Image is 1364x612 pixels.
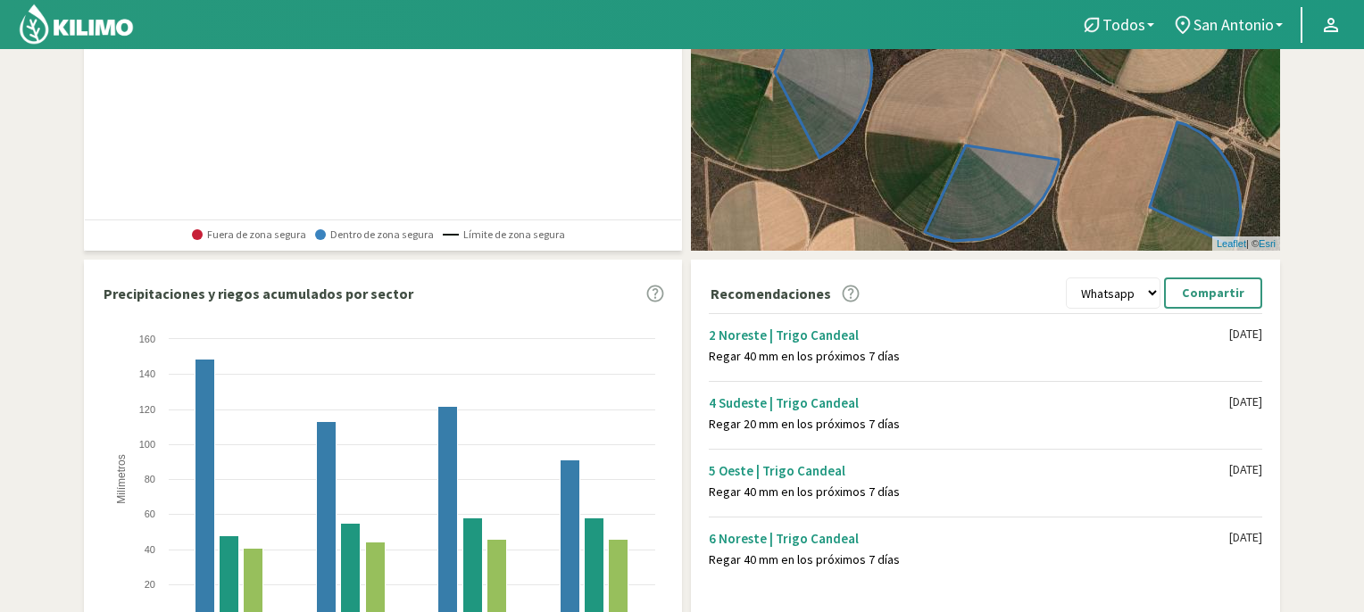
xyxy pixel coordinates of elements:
[139,404,155,415] text: 120
[709,417,1229,432] div: Regar 20 mm en los próximos 7 días
[709,462,1229,479] div: 5 Oeste | Trigo Candeal
[115,455,128,504] text: Milímetros
[145,544,155,555] text: 40
[443,228,565,241] span: Límite de zona segura
[709,484,1229,500] div: Regar 40 mm en los próximos 7 días
[1217,238,1246,249] a: Leaflet
[192,228,306,241] span: Fuera de zona segura
[139,334,155,344] text: 160
[1259,238,1276,249] a: Esri
[1102,15,1145,34] span: Todos
[145,509,155,519] text: 60
[1229,462,1262,477] div: [DATE]
[145,579,155,590] text: 20
[1164,277,1262,309] button: Compartir
[18,3,135,45] img: Kilimo
[139,368,155,379] text: 140
[709,394,1229,411] div: 4 Sudeste | Trigo Candeal
[1212,236,1280,252] div: | ©
[139,439,155,450] text: 100
[1182,283,1244,303] p: Compartir
[315,228,434,241] span: Dentro de zona segura
[709,530,1229,547] div: 6 Noreste | Trigo Candeal
[709,327,1229,343] div: 2 Noreste | Trigo Candeal
[709,349,1229,364] div: Regar 40 mm en los próximos 7 días
[1229,327,1262,342] div: [DATE]
[104,283,413,304] p: Precipitaciones y riegos acumulados por sector
[1229,530,1262,545] div: [DATE]
[145,474,155,484] text: 80
[711,283,831,304] p: Recomendaciones
[1229,394,1262,409] div: [DATE]
[709,552,1229,567] div: Regar 40 mm en los próximos 7 días
[1193,15,1274,34] span: San Antonio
